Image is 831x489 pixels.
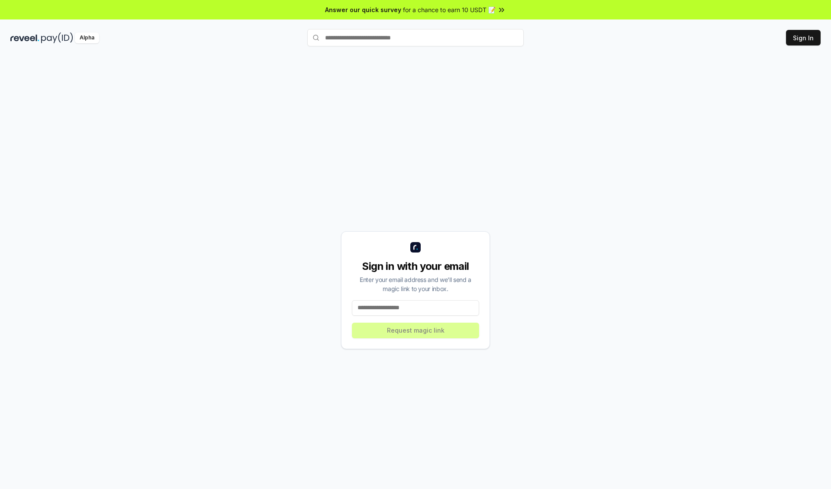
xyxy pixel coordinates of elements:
span: Answer our quick survey [325,5,401,14]
span: for a chance to earn 10 USDT 📝 [403,5,496,14]
button: Sign In [786,30,821,45]
div: Sign in with your email [352,259,479,273]
div: Enter your email address and we’ll send a magic link to your inbox. [352,275,479,293]
img: reveel_dark [10,32,39,43]
img: logo_small [410,242,421,253]
img: pay_id [41,32,73,43]
div: Alpha [75,32,99,43]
